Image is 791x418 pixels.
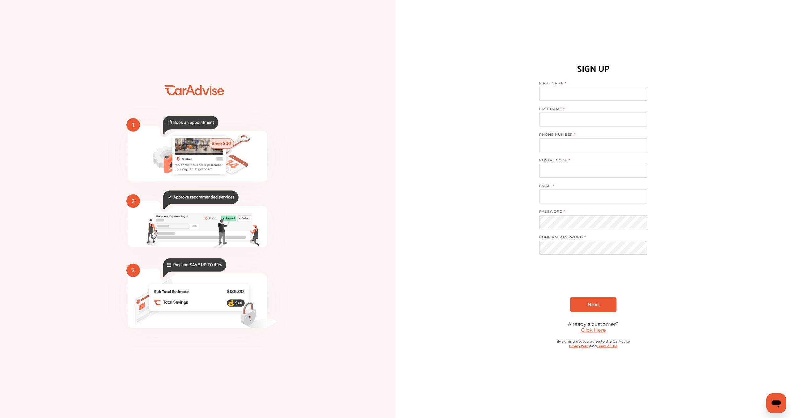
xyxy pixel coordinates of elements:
[597,343,617,349] a: Terms of Use
[539,235,641,241] label: CONFIRM PASSWORD
[539,321,647,327] div: Already a customer?
[539,339,647,355] div: By signing up, you agree to the CarAdvise and
[766,393,786,413] iframe: Button to launch messaging window
[539,81,641,87] label: FIRST NAME
[539,107,641,113] label: LAST NAME
[539,132,641,138] label: PHONE NUMBER
[581,327,606,333] a: Click Here
[570,297,616,312] a: Next
[539,209,641,215] label: PASSWORD
[587,302,599,308] span: Next
[228,300,235,306] text: 💰
[577,62,610,76] h1: SIGN UP
[569,343,590,349] a: Privacy Policy
[539,184,641,190] label: EMAIL
[539,158,641,164] label: POSTAL CODE
[546,268,640,292] iframe: reCAPTCHA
